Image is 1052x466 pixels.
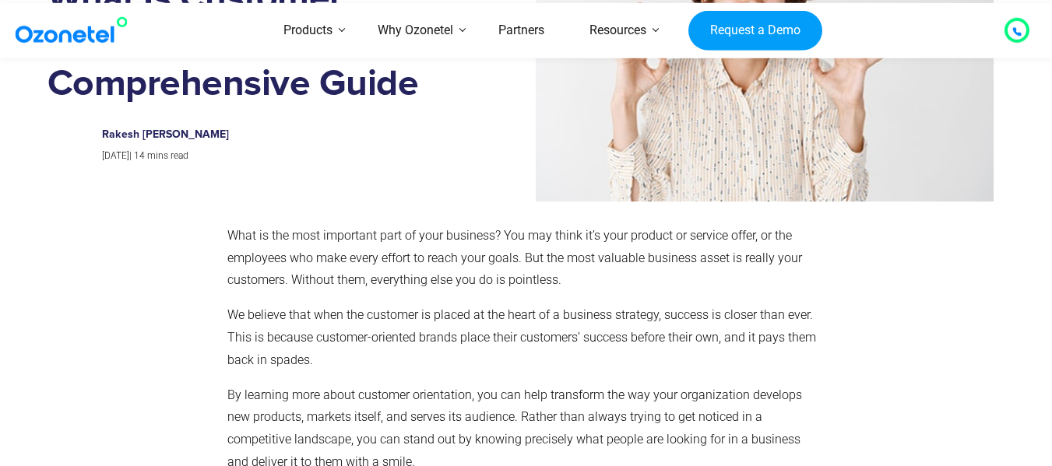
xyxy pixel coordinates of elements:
[261,3,355,58] a: Products
[102,148,431,165] p: |
[134,150,145,161] span: 14
[227,225,818,292] p: What is the most important part of your business? You may think it’s your product or service offe...
[102,128,431,142] h6: Rakesh [PERSON_NAME]
[567,3,669,58] a: Resources
[355,3,476,58] a: Why Ozonetel
[476,3,567,58] a: Partners
[688,10,822,51] a: Request a Demo
[147,150,188,161] span: mins read
[227,304,818,371] p: We believe that when the customer is placed at the heart of a business strategy, success is close...
[102,150,129,161] span: [DATE]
